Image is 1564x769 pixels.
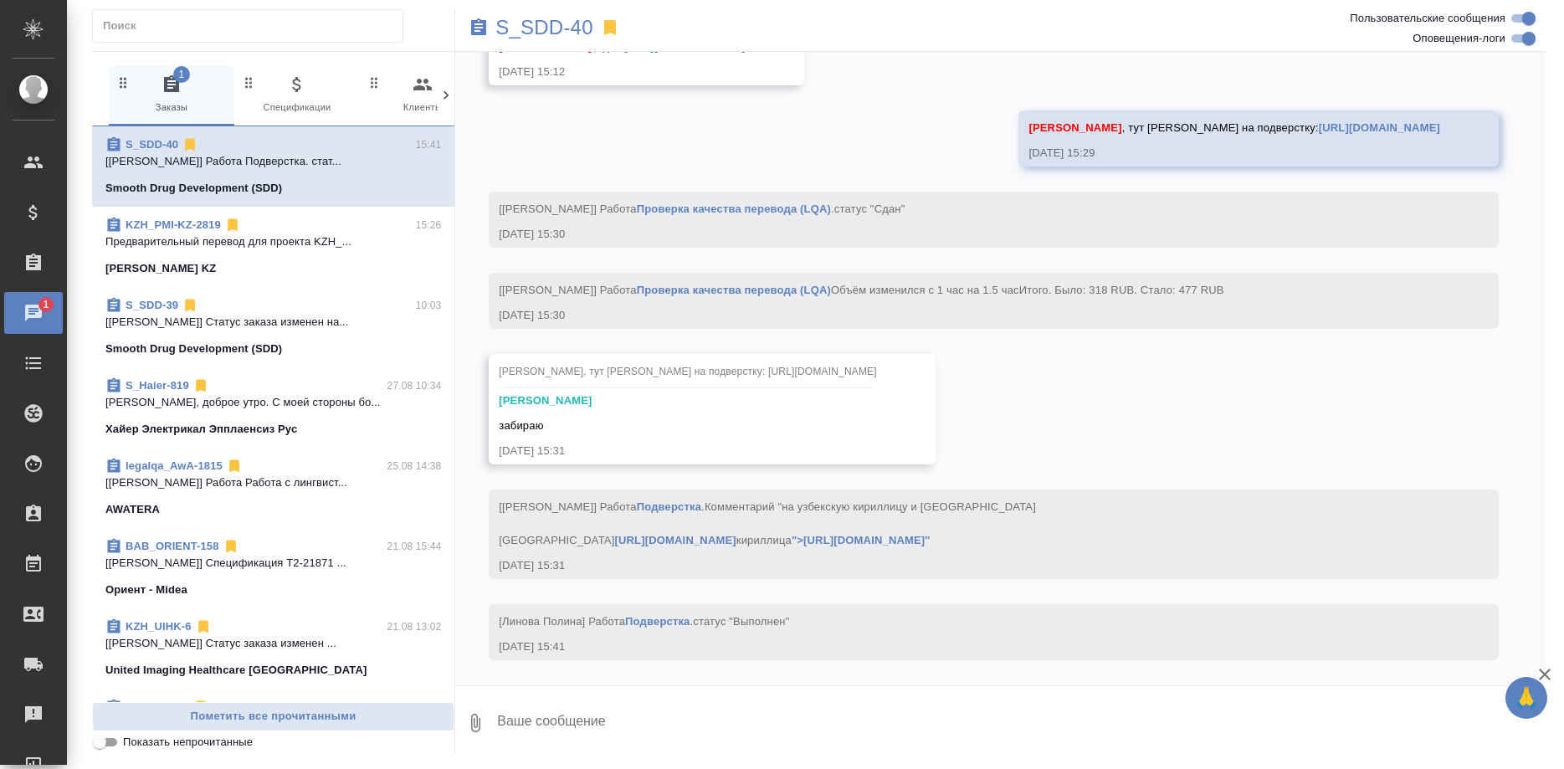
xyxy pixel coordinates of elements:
[105,260,216,277] p: [PERSON_NAME] KZ
[92,689,454,769] div: S_Haier-82421.08 10:15[[PERSON_NAME]] Статус заказа изменен н...Хайер Электрикал Эпплаенсиз Рус
[1512,680,1541,715] span: 🙏
[105,394,441,411] p: [PERSON_NAME], доброе утро. С моей стороны бо...
[105,474,441,491] p: [[PERSON_NAME]] Работа Работа с лингвист...
[101,707,445,726] span: Пометить все прочитанными
[92,287,454,367] div: S_SDD-3910:03[[PERSON_NAME]] Статус заказа изменен на...Smooth Drug Development (SDD)
[499,226,1440,243] div: [DATE] 15:30
[367,74,479,115] span: Клиенты
[105,421,297,438] p: Хайер Электрикал Эпплаенсиз Рус
[499,500,1036,546] span: Комментарий "на узбекскую кириллицу и [GEOGRAPHIC_DATA] [GEOGRAPHIC_DATA] кириллица
[92,528,454,608] div: BAB_ORIENT-15821.08 15:44[[PERSON_NAME]] Спецификация Т2-21871 ...Ориент - Midea
[792,534,931,546] a: ">[URL][DOMAIN_NAME]"
[499,419,543,432] span: забираю
[126,700,189,713] a: S_Haier-824
[4,292,63,334] a: 1
[693,615,789,628] span: статус "Выполнен"
[126,218,221,231] a: KZH_PMI-KZ-2819
[105,233,441,250] p: Предварительный перевод для проекта KZH_...
[387,699,442,715] p: 21.08 10:15
[33,296,59,313] span: 1
[416,136,442,153] p: 15:41
[126,540,219,552] a: BAB_ORIENT-158
[241,74,353,115] span: Спецификации
[637,500,701,513] a: Подверстка
[499,557,1440,574] div: [DATE] 15:31
[105,180,282,197] p: Smooth Drug Development (SDD)
[92,448,454,528] div: legalqa_AwA-181525.08 14:38[[PERSON_NAME]] Работа Работа с лингвист...AWATERA
[637,203,831,215] a: Проверка качества перевода (LQA)
[103,14,403,38] input: Поиск
[126,299,178,311] a: S_SDD-39
[499,500,1036,546] span: [[PERSON_NAME]] Работа .
[499,638,1440,655] div: [DATE] 15:41
[105,555,441,572] p: [[PERSON_NAME]] Спецификация Т2-21871 ...
[625,615,690,628] a: Подверстка
[499,443,877,459] div: [DATE] 15:31
[173,66,190,83] span: 1
[499,307,1440,324] div: [DATE] 15:30
[1350,10,1505,27] span: Пользовательские сообщения
[105,582,187,598] p: Ориент - Midea
[834,203,905,215] span: статус "Сдан"
[614,534,736,546] a: [URL][DOMAIN_NAME]
[499,284,1223,296] span: [[PERSON_NAME]] Работа Объём изменился с 1 час на 1.5 час
[1028,121,1440,134] span: , тут [PERSON_NAME] на подверстку:
[192,377,209,394] svg: Отписаться
[226,458,243,474] svg: Отписаться
[92,702,454,731] button: Пометить все прочитанными
[192,699,209,715] svg: Отписаться
[387,538,442,555] p: 21.08 15:44
[1319,121,1440,134] a: [URL][DOMAIN_NAME]
[387,377,442,394] p: 27.08 10:34
[105,635,441,652] p: [[PERSON_NAME]] Статус заказа изменен ...
[195,618,212,635] svg: Отписаться
[92,608,454,689] div: KZH_UIHK-621.08 13:02[[PERSON_NAME]] Статус заказа изменен ...United Imaging Healthcare [GEOGRAPH...
[223,538,239,555] svg: Отписаться
[416,217,442,233] p: 15:26
[126,379,189,392] a: S_Haier-819
[105,341,282,357] p: Smooth Drug Development (SDD)
[499,366,877,377] span: [PERSON_NAME], тут [PERSON_NAME] на подверстку: [URL][DOMAIN_NAME]
[126,459,223,472] a: legalqa_AwA-1815
[105,153,441,170] p: [[PERSON_NAME]] Работа Подверстка. стат...
[1028,121,1121,134] span: [PERSON_NAME]
[92,207,454,287] div: KZH_PMI-KZ-281915:26Предварительный перевод для проекта KZH_...[PERSON_NAME] KZ
[126,620,192,633] a: KZH_UIHK-6
[499,203,905,215] span: [[PERSON_NAME]] Работа .
[387,618,442,635] p: 21.08 13:02
[1505,677,1547,719] button: 🙏
[126,138,178,151] a: S_SDD-40
[92,367,454,448] div: S_Haier-81927.08 10:34[PERSON_NAME], доброе утро. С моей стороны бо...Хайер Электрикал Эпплаенсиз...
[182,136,198,153] svg: Отписаться
[224,217,241,233] svg: Отписаться
[115,74,228,115] span: Заказы
[1028,145,1440,161] div: [DATE] 15:29
[499,615,789,628] span: [Линова Полина] Работа .
[105,501,160,518] p: AWATERA
[1019,284,1224,296] span: Итого. Было: 318 RUB. Стало: 477 RUB
[499,64,746,80] div: [DATE] 15:12
[416,297,442,314] p: 10:03
[105,314,441,331] p: [[PERSON_NAME]] Статус заказа изменен на...
[387,458,442,474] p: 25.08 14:38
[367,74,382,90] svg: Зажми и перетащи, чтобы поменять порядок вкладок
[241,74,257,90] svg: Зажми и перетащи, чтобы поменять порядок вкладок
[123,734,253,751] span: Показать непрочитанные
[637,284,831,296] a: Проверка качества перевода (LQA)
[92,126,454,207] div: S_SDD-4015:41[[PERSON_NAME]] Работа Подверстка. стат...Smooth Drug Development (SDD)
[105,662,367,679] p: United Imaging Healthcare [GEOGRAPHIC_DATA]
[182,297,198,314] svg: Отписаться
[495,19,593,36] a: S_SDD-40
[115,74,131,90] svg: Зажми и перетащи, чтобы поменять порядок вкладок
[499,392,877,409] div: [PERSON_NAME]
[1413,30,1505,47] span: Оповещения-логи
